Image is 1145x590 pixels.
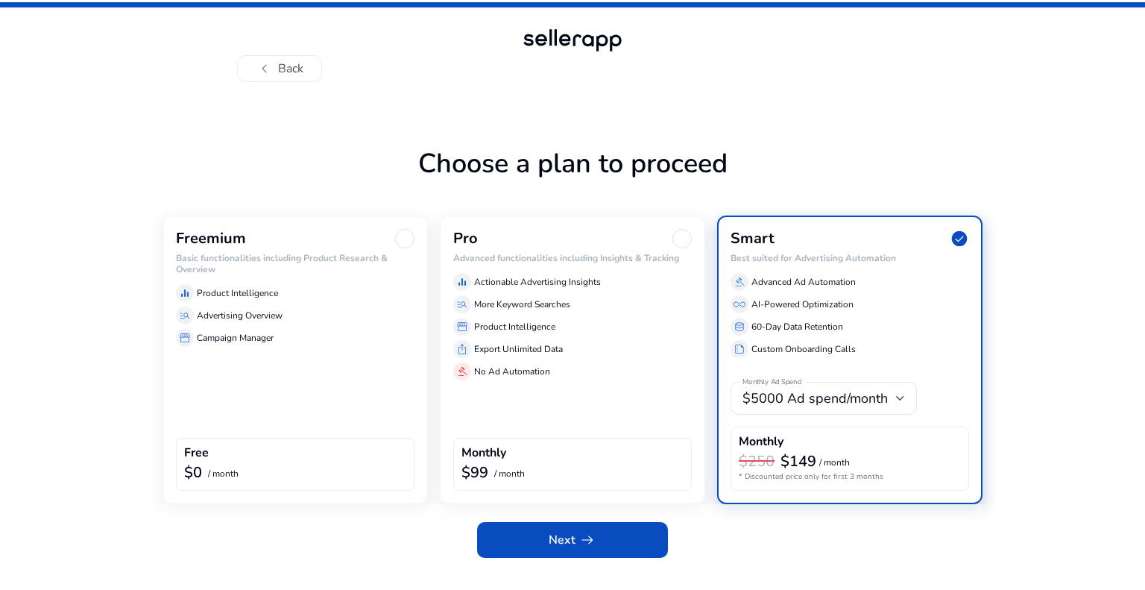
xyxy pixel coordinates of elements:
span: storefront [456,321,468,333]
h1: Choose a plan to proceed [163,148,982,216]
span: database [734,321,745,333]
h3: Pro [453,230,478,248]
h3: $250 [739,453,775,471]
b: $99 [461,462,488,483]
span: Next [549,531,596,549]
button: Nextarrow_right_alt [477,522,668,558]
span: check_circle [950,229,969,248]
p: Advertising Overview [197,309,283,322]
p: Campaign Manager [197,331,274,345]
b: $0 [184,462,202,483]
p: Custom Onboarding Calls [751,342,856,356]
p: Export Unlimited Data [474,342,563,356]
b: $149 [780,451,816,471]
mat-label: Monthly Ad Spend [742,377,801,388]
p: Product Intelligence [474,320,555,333]
h6: Advanced functionalities including Insights & Tracking [453,253,692,263]
span: summarize [734,343,745,355]
p: / month [208,469,239,479]
span: storefront [179,332,191,344]
span: equalizer [179,287,191,299]
span: ios_share [456,343,468,355]
h3: Smart [731,230,775,248]
button: chevron_leftBack [237,55,322,82]
p: AI-Powered Optimization [751,298,854,311]
h4: Free [184,446,209,460]
p: Advanced Ad Automation [751,275,856,289]
span: chevron_left [256,60,274,78]
span: manage_search [179,310,191,321]
span: $5000 Ad spend/month [742,389,888,407]
p: * Discounted price only for first 3 months [739,471,961,483]
p: More Keyword Searches [474,298,570,311]
h3: Freemium [176,230,246,248]
span: equalizer [456,276,468,288]
p: Product Intelligence [197,286,278,300]
h4: Monthly [461,446,506,460]
span: all_inclusive [734,298,745,310]
p: Actionable Advertising Insights [474,275,601,289]
h6: Best suited for Advertising Automation [731,253,969,263]
h4: Monthly [739,435,783,449]
span: arrow_right_alt [578,531,596,549]
p: No Ad Automation [474,365,550,378]
p: / month [819,458,850,468]
span: gavel [456,365,468,377]
span: gavel [734,276,745,288]
span: manage_search [456,298,468,310]
h6: Basic functionalities including Product Research & Overview [176,253,414,274]
p: / month [494,469,525,479]
p: 60-Day Data Retention [751,320,843,333]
